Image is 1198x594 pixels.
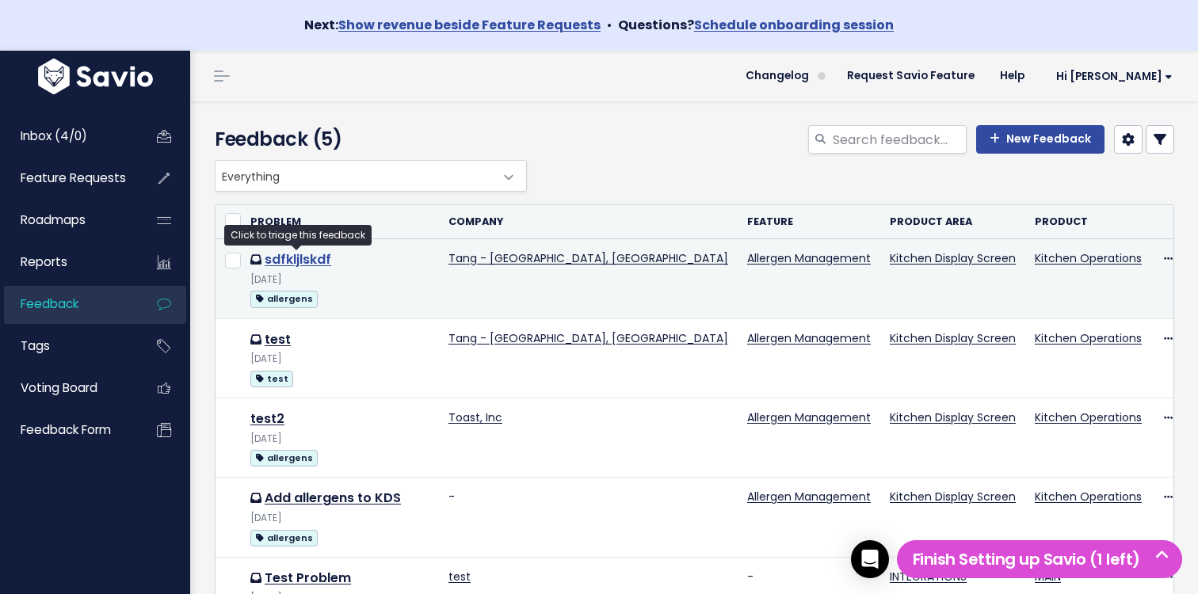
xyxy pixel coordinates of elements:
[250,371,293,387] span: test
[250,291,318,307] span: allergens
[21,295,78,312] span: Feedback
[250,447,318,467] a: allergens
[746,70,809,82] span: Changelog
[890,250,1016,266] a: Kitchen Display Screen
[890,569,967,584] a: INTEGRATIONS
[338,16,601,34] a: Show revenue beside Feature Requests
[738,205,880,239] th: Feature
[250,272,429,288] div: [DATE]
[1035,489,1142,505] a: Kitchen Operations
[4,202,132,238] a: Roadmaps
[224,225,372,246] div: Click to triage this feedback
[34,59,157,94] img: logo-white.9d6f32f41409.svg
[1025,205,1151,239] th: Product
[1035,409,1142,425] a: Kitchen Operations
[890,330,1016,346] a: Kitchen Display Screen
[747,250,871,266] a: Allergen Management
[21,128,87,144] span: Inbox (4/0)
[265,330,291,348] a: test
[448,330,728,346] a: Tang - [GEOGRAPHIC_DATA], [GEOGRAPHIC_DATA]
[448,250,728,266] a: Tang - [GEOGRAPHIC_DATA], [GEOGRAPHIC_DATA]
[607,16,612,34] span: •
[890,489,1016,505] a: Kitchen Display Screen
[1035,569,1061,584] a: MAIN
[890,409,1016,425] a: Kitchen Display Screen
[1056,70,1173,82] span: Hi [PERSON_NAME]
[439,478,738,557] td: -
[304,16,601,34] strong: Next:
[976,125,1105,154] a: New Feedback
[4,412,132,448] a: Feedback form
[21,253,67,270] span: Reports
[250,530,318,546] span: allergens
[834,64,987,88] a: Request Savio Feature
[439,205,738,239] th: Company
[21,169,126,186] span: Feature Requests
[747,330,871,346] a: Allergen Management
[448,569,471,584] a: test
[21,337,50,354] span: Tags
[250,527,318,547] a: allergens
[216,161,494,191] span: Everything
[880,205,1025,239] th: Product Area
[1037,64,1185,89] a: Hi [PERSON_NAME]
[21,421,111,438] span: Feedback form
[241,205,439,239] th: Problem
[904,547,1175,571] h5: Finish Setting up Savio (1 left)
[4,370,132,406] a: Voting Board
[21,211,86,228] span: Roadmaps
[747,489,871,505] a: Allergen Management
[250,368,293,388] a: test
[851,540,889,578] div: Open Intercom Messenger
[215,160,527,192] span: Everything
[215,125,519,154] h4: Feedback (5)
[618,16,894,34] strong: Questions?
[250,351,429,367] div: [DATE]
[831,125,967,154] input: Search feedback...
[250,510,429,527] div: [DATE]
[265,489,401,507] a: Add allergens to KDS
[1035,250,1142,266] a: Kitchen Operations
[4,118,132,154] a: Inbox (4/0)
[4,244,132,280] a: Reports
[265,250,331,268] a: sdfkljlskdf
[747,409,871,425] a: Allergen Management
[250,431,429,447] div: [DATE]
[4,286,132,322] a: Feedback
[448,409,502,425] a: Toast, Inc
[694,16,894,34] a: Schedule onboarding session
[1035,330,1142,346] a: Kitchen Operations
[21,379,97,396] span: Voting Board
[4,328,132,364] a: Tags
[250,288,318,308] a: allergens
[987,64,1037,88] a: Help
[250,450,318,466] span: allergens
[250,409,284,428] a: test2
[4,160,132,196] a: Feature Requests
[265,569,351,587] a: Test Problem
